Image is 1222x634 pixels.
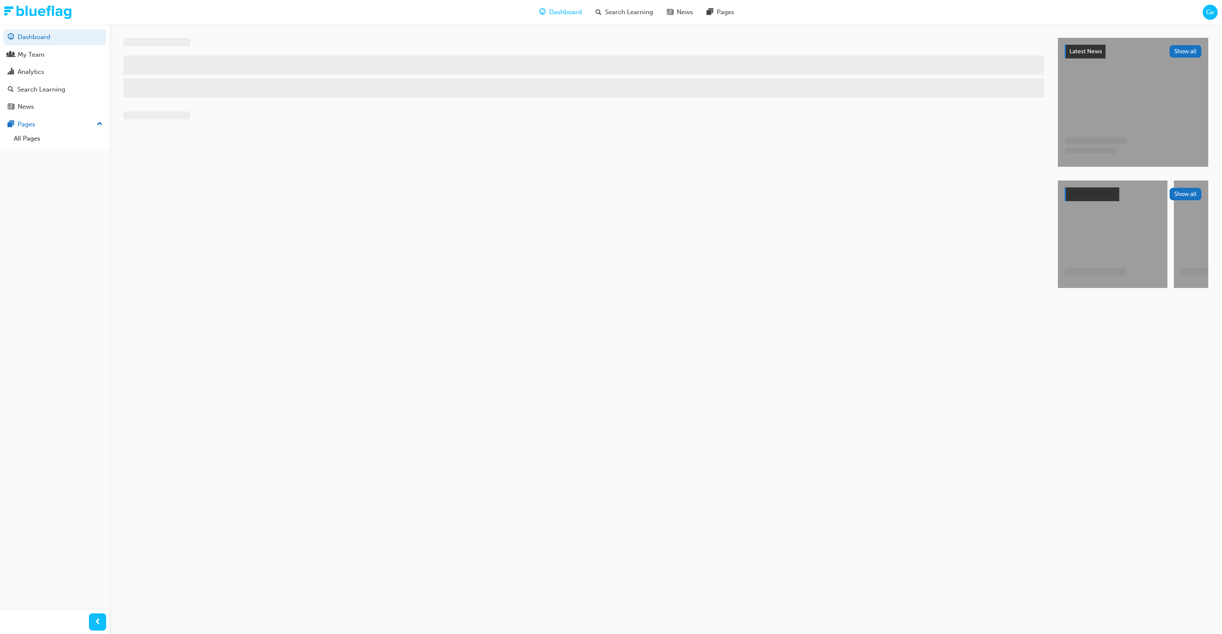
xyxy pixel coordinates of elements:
a: News [3,99,106,115]
a: news-iconNews [660,3,700,21]
span: search-icon [8,86,14,94]
span: News [677,7,693,17]
button: Show all [1170,188,1202,200]
div: My Team [18,50,45,60]
div: Analytics [18,67,44,77]
a: search-iconSearch Learning [589,3,660,21]
span: Dashboard [549,7,582,17]
span: Pages [717,7,734,17]
span: Latest News [1069,48,1102,55]
button: Pages [3,116,106,132]
a: All Pages [10,132,106,145]
div: News [18,102,34,112]
span: up-icon [97,119,103,130]
span: people-icon [8,51,14,59]
button: DashboardMy TeamAnalyticsSearch LearningNews [3,28,106,116]
a: My Team [3,47,106,63]
span: news-icon [8,103,14,111]
span: pages-icon [8,121,14,129]
span: guage-icon [539,7,546,18]
span: news-icon [667,7,673,18]
a: pages-iconPages [700,3,741,21]
a: Show all [1065,187,1201,201]
a: Dashboard [3,29,106,45]
a: Analytics [3,64,106,80]
span: guage-icon [8,34,14,41]
a: guage-iconDashboard [532,3,589,21]
div: Pages [18,119,35,129]
span: prev-icon [95,617,101,628]
span: Search Learning [605,7,653,17]
button: Show all [1170,45,1202,58]
div: Search Learning [17,85,65,95]
a: Search Learning [3,82,106,98]
span: chart-icon [8,68,14,76]
button: Gv [1203,5,1218,20]
span: pages-icon [707,7,713,18]
span: Gv [1206,7,1214,17]
a: Latest NewsShow all [1065,45,1201,58]
span: search-icon [596,7,602,18]
img: Trak [4,6,71,19]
